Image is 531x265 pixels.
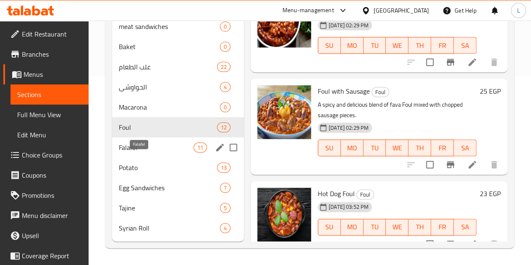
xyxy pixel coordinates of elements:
div: Tajine5 [112,198,244,218]
span: 22 [217,63,230,71]
span: Foul with Sausage [318,85,370,97]
div: Syrian Roll4 [112,218,244,238]
span: TH [412,142,428,154]
div: Egg Sandwiches7 [112,178,244,198]
button: delete [484,52,504,72]
span: Potato [119,163,217,173]
span: Full Menu View [17,110,82,120]
span: TH [412,221,428,233]
span: Promotions [22,190,82,200]
span: SU [322,142,337,154]
span: Edit Restaurant [22,29,82,39]
a: Full Menu View [10,105,89,125]
a: Choice Groups [3,145,89,165]
button: TH [408,219,431,236]
div: Macarona0 [112,97,244,117]
span: Coverage Report [22,251,82,261]
span: MO [344,39,360,52]
span: 11 [194,144,207,152]
span: Macarona [119,102,220,112]
span: 5 [220,204,230,212]
a: Edit Menu [10,125,89,145]
div: Foul [119,122,217,132]
span: علب الطعام [119,62,217,72]
div: items [220,82,230,92]
div: items [220,183,230,193]
div: Baket0 [112,37,244,57]
a: Menus [3,64,89,84]
span: Syrian Roll [119,223,220,233]
img: Foul with Sausage [257,85,311,139]
span: Coupons [22,170,82,180]
button: delete [484,234,504,254]
button: delete [484,155,504,175]
div: [GEOGRAPHIC_DATA] [374,6,429,15]
span: MO [344,142,360,154]
button: SU [318,139,341,156]
span: Hot Dog Foul [318,187,355,200]
button: TU [364,37,386,54]
button: TH [408,139,431,156]
button: TU [364,219,386,236]
div: items [194,142,207,152]
button: MO [341,139,364,156]
div: Foul [356,189,374,199]
span: Menu disclaimer [22,210,82,220]
span: 13 [217,164,230,172]
div: Foul12 [112,117,244,137]
div: items [220,42,230,52]
button: MO [341,219,364,236]
span: WE [389,39,405,52]
span: FR [434,221,450,233]
span: Egg Sandwiches [119,183,220,193]
button: FR [431,37,454,54]
span: FR [434,39,450,52]
a: Coupons [3,165,89,185]
span: 12 [217,123,230,131]
span: Edit Menu [17,130,82,140]
button: edit [214,141,226,154]
span: الحواوشي [119,82,220,92]
span: Choice Groups [22,150,82,160]
div: Foul [371,87,389,97]
span: MO [344,221,360,233]
span: WE [389,221,405,233]
a: Edit Restaurant [3,24,89,44]
span: WE [389,142,405,154]
div: meat sandwiches0 [112,16,244,37]
button: TU [364,139,386,156]
button: Branch-specific-item [440,234,460,254]
span: 0 [220,103,230,111]
div: Baket [119,42,220,52]
a: Edit menu item [467,160,477,170]
button: MO [341,37,364,54]
h6: 23 EGP [480,188,501,199]
button: FR [431,139,454,156]
a: Sections [10,84,89,105]
span: 0 [220,43,230,51]
span: Branches [22,49,82,59]
span: SA [457,39,473,52]
button: SU [318,37,341,54]
span: SA [457,142,473,154]
span: 7 [220,184,230,192]
span: meat sandwiches [119,21,220,31]
button: SU [318,219,341,236]
span: SU [322,39,337,52]
div: Potato13 [112,157,244,178]
span: TU [367,142,383,154]
button: Branch-specific-item [440,155,460,175]
span: Select to update [421,53,439,71]
span: 4 [220,83,230,91]
a: Edit menu item [467,239,477,249]
div: Falafel11edit [112,137,244,157]
span: [DATE] 02:29 PM [325,124,372,132]
span: [DATE] 02:29 PM [325,21,372,29]
button: WE [386,219,408,236]
span: [DATE] 03:52 PM [325,203,372,211]
span: 4 [220,224,230,232]
button: TH [408,37,431,54]
button: FR [431,219,454,236]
